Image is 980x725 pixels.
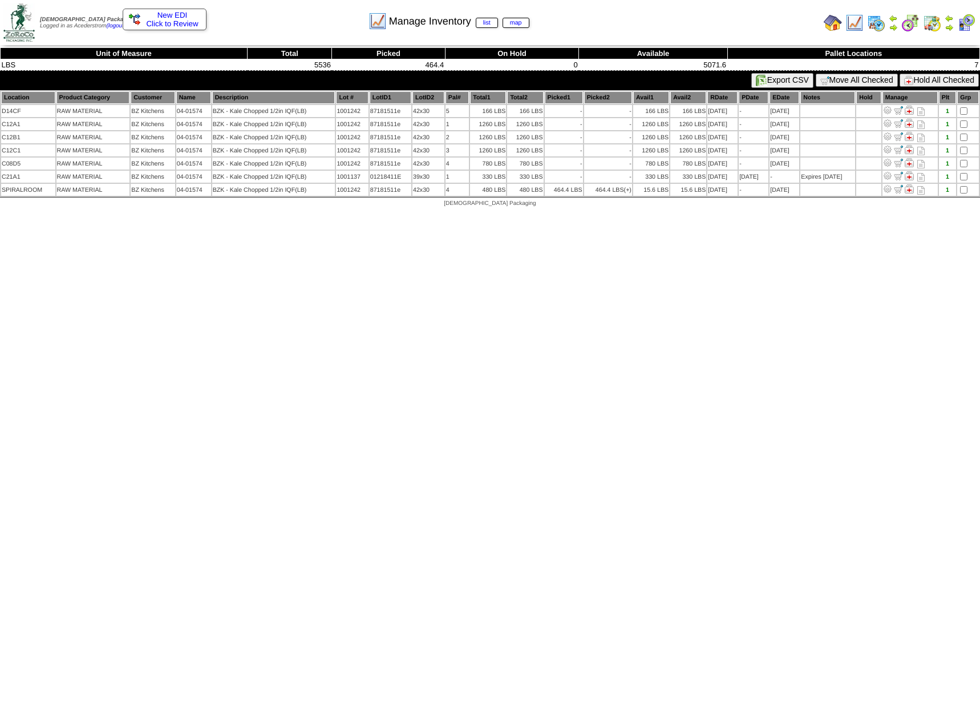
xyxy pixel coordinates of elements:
[670,131,706,143] td: 1260 LBS
[633,105,669,117] td: 166 LBS
[212,131,335,143] td: BZK - Kale Chopped 1/2in IQF(LB)
[756,75,767,86] img: excel.gif
[739,131,768,143] td: -
[883,132,892,141] img: Adjust
[939,91,957,104] th: Plt
[332,59,445,71] td: 464.4
[1,91,55,104] th: Location
[412,144,444,156] td: 42x30
[770,118,799,130] td: [DATE]
[412,184,444,196] td: 42x30
[545,158,583,170] td: -
[770,91,799,104] th: EDate
[633,144,669,156] td: 1260 LBS
[336,105,368,117] td: 1001242
[739,158,768,170] td: -
[1,59,248,71] td: LBS
[939,160,956,167] div: 1
[707,105,738,117] td: [DATE]
[212,91,335,104] th: Description
[889,23,898,32] img: arrowright.gif
[633,91,669,104] th: Avail1
[470,131,506,143] td: 1260 LBS
[800,91,855,104] th: Notes
[633,158,669,170] td: 780 LBS
[507,171,543,183] td: 330 LBS
[131,158,175,170] td: BZ Kitchens
[739,144,768,156] td: -
[917,160,925,168] i: Note
[56,118,130,130] td: RAW MATERIAL
[444,200,536,207] span: [DEMOGRAPHIC_DATA] Packaging
[905,132,914,141] img: Manage Hold
[816,74,898,87] button: Move All Checked
[336,91,368,104] th: Lot #
[507,91,543,104] th: Total2
[633,184,669,196] td: 15.6 LBS
[370,105,411,117] td: 87181511e
[412,131,444,143] td: 42x30
[370,158,411,170] td: 87181511e
[446,158,469,170] td: 4
[470,158,506,170] td: 780 LBS
[446,144,469,156] td: 3
[56,131,130,143] td: RAW MATERIAL
[40,17,135,29] span: Logged in as Acederstrom
[889,14,898,23] img: arrowleft.gif
[584,91,632,104] th: Picked2
[739,105,768,117] td: -
[894,132,903,141] img: Move
[670,171,706,183] td: 330 LBS
[957,91,979,104] th: Grp
[584,184,632,196] td: 464.4 LBS
[883,158,892,167] img: Adjust
[131,144,175,156] td: BZ Kitchens
[445,48,579,59] th: On Hold
[212,105,335,117] td: BZK - Kale Chopped 1/2in IQF(LB)
[176,158,211,170] td: 04-01574
[670,158,706,170] td: 780 LBS
[368,12,387,30] img: line_graph.gif
[800,171,855,183] td: Expires [DATE]
[248,59,332,71] td: 5536
[1,48,248,59] th: Unit of Measure
[370,184,411,196] td: 87181511e
[470,118,506,130] td: 1260 LBS
[917,186,925,195] i: Note
[131,131,175,143] td: BZ Kitchens
[670,184,706,196] td: 15.6 LBS
[370,118,411,130] td: 87181511e
[917,173,925,182] i: Note
[212,171,335,183] td: BZK - Kale Chopped 1/2in IQF(LB)
[770,171,799,183] td: -
[904,76,913,85] img: hold.gif
[545,184,583,196] td: 464.4 LBS
[770,144,799,156] td: [DATE]
[507,184,543,196] td: 480 LBS
[446,105,469,117] td: 5
[624,187,631,194] div: (+)
[727,59,979,71] td: 7
[939,121,956,128] div: 1
[882,91,938,104] th: Manage
[56,105,130,117] td: RAW MATERIAL
[633,171,669,183] td: 330 LBS
[670,144,706,156] td: 1260 LBS
[389,15,529,27] span: Manage Inventory
[446,171,469,183] td: 1
[739,184,768,196] td: -
[579,59,727,71] td: 5071.6
[176,184,211,196] td: 04-01574
[212,144,335,156] td: BZK - Kale Chopped 1/2in IQF(LB)
[470,91,506,104] th: Total1
[131,105,175,117] td: BZ Kitchens
[336,131,368,143] td: 1001242
[503,18,529,28] a: map
[212,184,335,196] td: BZK - Kale Chopped 1/2in IQF(LB)
[945,14,954,23] img: arrowleft.gif
[739,118,768,130] td: -
[507,144,543,156] td: 1260 LBS
[707,131,738,143] td: [DATE]
[917,107,925,116] i: Note
[584,158,632,170] td: -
